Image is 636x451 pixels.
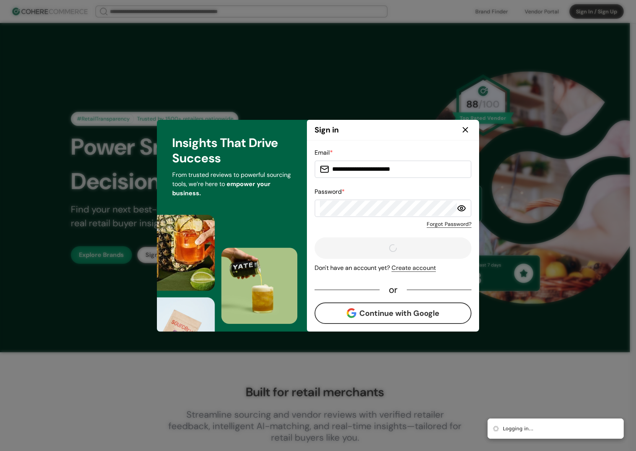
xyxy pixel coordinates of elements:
div: Create account [391,263,436,273]
button: Continue with Google [315,302,471,324]
label: Password [315,188,345,196]
span: empower your business. [172,180,271,197]
a: Forgot Password? [427,220,471,228]
h3: Insights That Drive Success [172,135,292,166]
div: or [380,286,407,293]
h2: Sign in [315,124,339,136]
label: Email [315,149,333,157]
p: From trusted reviews to powerful sourcing tools, we’re here to [172,170,292,198]
div: Don't have an account yet? [315,263,471,273]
